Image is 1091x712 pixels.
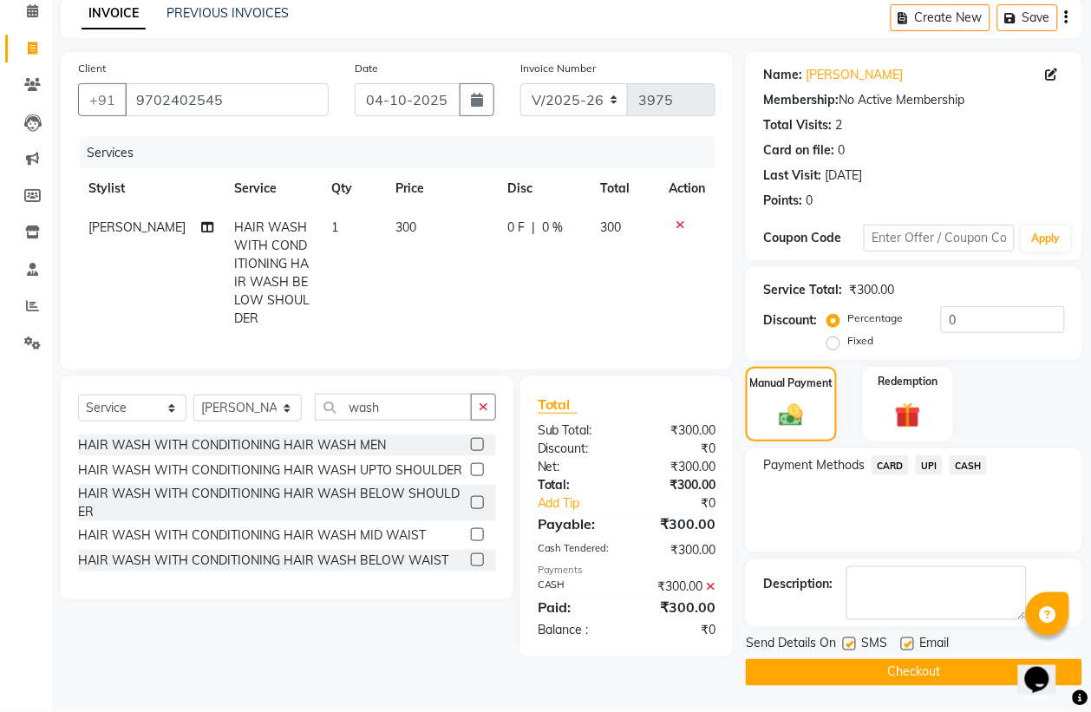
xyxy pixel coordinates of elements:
[878,374,937,389] label: Redemption
[525,421,627,440] div: Sub Total:
[538,563,715,578] div: Payments
[997,4,1058,31] button: Save
[627,621,729,639] div: ₹0
[916,455,943,475] span: UPI
[763,456,865,474] span: Payment Methods
[167,5,289,21] a: PREVIOUS INVOICES
[78,169,224,208] th: Stylist
[525,597,627,617] div: Paid:
[806,192,813,210] div: 0
[331,219,338,235] span: 1
[950,455,987,475] span: CASH
[763,167,821,185] div: Last Visit:
[600,219,621,235] span: 300
[627,421,729,440] div: ₹300.00
[507,219,525,237] span: 0 F
[763,281,842,299] div: Service Total:
[763,229,864,247] div: Coupon Code
[321,169,385,208] th: Qty
[525,458,627,476] div: Net:
[525,541,627,559] div: Cash Tendered:
[627,476,729,494] div: ₹300.00
[1022,225,1071,251] button: Apply
[825,167,862,185] div: [DATE]
[525,494,643,513] a: Add Tip
[520,61,596,76] label: Invoice Number
[849,281,894,299] div: ₹300.00
[80,137,728,169] div: Services
[763,116,832,134] div: Total Visits:
[627,458,729,476] div: ₹300.00
[78,485,464,521] div: HAIR WASH WITH CONDITIONING HAIR WASH BELOW SHOULDER
[847,333,873,349] label: Fixed
[395,219,416,235] span: 300
[887,400,929,432] img: _gift.svg
[627,440,729,458] div: ₹0
[78,436,386,454] div: HAIR WASH WITH CONDITIONING HAIR WASH MEN
[542,219,563,237] span: 0 %
[763,66,802,84] div: Name:
[78,61,106,76] label: Client
[1018,643,1074,695] iframe: chat widget
[763,91,839,109] div: Membership:
[627,578,729,596] div: ₹300.00
[746,659,1082,686] button: Checkout
[532,219,535,237] span: |
[497,169,590,208] th: Disc
[525,621,627,639] div: Balance :
[88,219,186,235] span: [PERSON_NAME]
[658,169,715,208] th: Action
[525,476,627,494] div: Total:
[385,169,497,208] th: Price
[847,310,903,326] label: Percentage
[78,526,426,545] div: HAIR WASH WITH CONDITIONING HAIR WASH MID WAIST
[538,395,578,414] span: Total
[861,634,887,656] span: SMS
[891,4,990,31] button: Create New
[838,141,845,160] div: 0
[125,83,329,116] input: Search by Name/Mobile/Email/Code
[627,597,729,617] div: ₹300.00
[864,225,1015,251] input: Enter Offer / Coupon Code
[750,376,833,391] label: Manual Payment
[627,513,729,534] div: ₹300.00
[78,461,462,480] div: HAIR WASH WITH CONDITIONING HAIR WASH UPTO SHOULDER
[763,575,833,593] div: Description:
[919,634,949,656] span: Email
[772,402,811,429] img: _cash.svg
[763,141,834,160] div: Card on file:
[590,169,658,208] th: Total
[835,116,842,134] div: 2
[525,513,627,534] div: Payable:
[355,61,378,76] label: Date
[763,192,802,210] div: Points:
[643,494,728,513] div: ₹0
[234,219,310,326] span: HAIR WASH WITH CONDITIONING HAIR WASH BELOW SHOULDER
[315,394,472,421] input: Search or Scan
[525,578,627,596] div: CASH
[627,541,729,559] div: ₹300.00
[872,455,909,475] span: CARD
[78,552,448,570] div: HAIR WASH WITH CONDITIONING HAIR WASH BELOW WAIST
[763,311,817,330] div: Discount:
[224,169,321,208] th: Service
[763,91,1065,109] div: No Active Membership
[746,634,836,656] span: Send Details On
[806,66,903,84] a: [PERSON_NAME]
[78,83,127,116] button: +91
[525,440,627,458] div: Discount:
